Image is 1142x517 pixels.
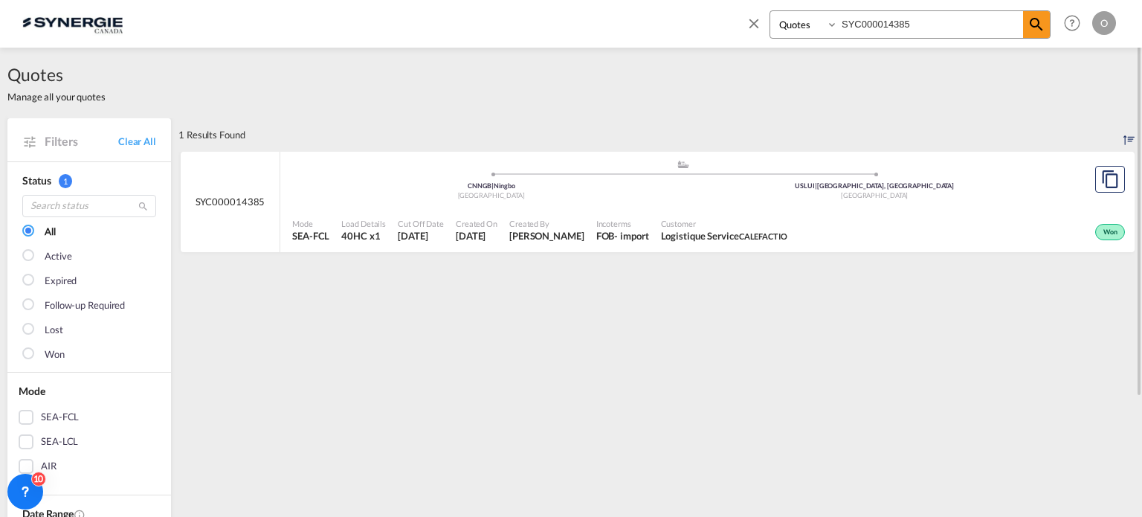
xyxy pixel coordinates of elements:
[838,11,1023,37] input: Enter Quotation Number
[746,15,762,31] md-icon: icon-close
[739,231,787,241] span: CALEFACTIO
[19,434,160,449] md-checkbox: SEA-LCL
[22,174,51,187] span: Status
[1095,166,1125,193] button: Copy Quote
[7,90,106,103] span: Manage all your quotes
[661,229,787,243] span: Logistique Service CALEFACTIO
[795,182,954,190] span: USLUI [GEOGRAPHIC_DATA], [GEOGRAPHIC_DATA]
[1123,118,1135,151] div: Sort by: Created On
[341,229,386,243] span: 40HC x 1
[1103,228,1121,238] span: Won
[509,218,584,229] span: Created By
[22,173,156,188] div: Status 1
[19,385,45,397] span: Mode
[45,249,71,264] div: Active
[1095,224,1125,240] div: Won
[41,410,79,425] div: SEA-FCL
[196,195,265,208] span: SYC000014385
[45,133,118,150] span: Filters
[815,182,817,190] span: |
[41,459,57,474] div: AIR
[596,218,649,229] span: Incoterms
[398,229,444,243] span: 28 Aug 2025
[59,174,72,188] span: 1
[341,218,386,229] span: Load Details
[45,225,56,240] div: All
[45,298,125,313] div: Follow-up Required
[1023,11,1050,38] span: icon-magnify
[841,191,908,199] span: [GEOGRAPHIC_DATA]
[1059,10,1092,37] div: Help
[1092,11,1116,35] div: O
[596,229,649,243] div: FOB import
[19,459,160,474] md-checkbox: AIR
[22,7,123,40] img: 1f56c880d42311ef80fc7dca854c8e59.png
[509,229,584,243] span: Adriana Groposila
[45,347,65,362] div: Won
[491,182,494,190] span: |
[41,434,78,449] div: SEA-LCL
[661,218,787,229] span: Customer
[456,218,497,229] span: Created On
[178,118,245,151] div: 1 Results Found
[292,218,329,229] span: Mode
[22,195,156,217] input: Search status
[138,201,149,212] md-icon: icon-magnify
[596,229,615,243] div: FOB
[1101,170,1119,188] md-icon: assets/icons/custom/copyQuote.svg
[456,229,497,243] span: 28 Aug 2025
[1028,16,1045,33] md-icon: icon-magnify
[674,161,692,168] md-icon: assets/icons/custom/ship-fill.svg
[614,229,648,243] div: - import
[746,10,770,46] span: icon-close
[181,152,1135,253] div: SYC000014385 assets/icons/custom/ship-fill.svgassets/icons/custom/roll-o-plane.svgOriginNingbo Ch...
[398,218,444,229] span: Cut Off Date
[19,410,160,425] md-checkbox: SEA-FCL
[45,323,63,338] div: Lost
[458,191,525,199] span: [GEOGRAPHIC_DATA]
[468,182,515,190] span: CNNGB Ningbo
[1059,10,1085,36] span: Help
[292,229,329,243] span: SEA-FCL
[7,62,106,86] span: Quotes
[118,135,156,148] a: Clear All
[45,274,77,289] div: Expired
